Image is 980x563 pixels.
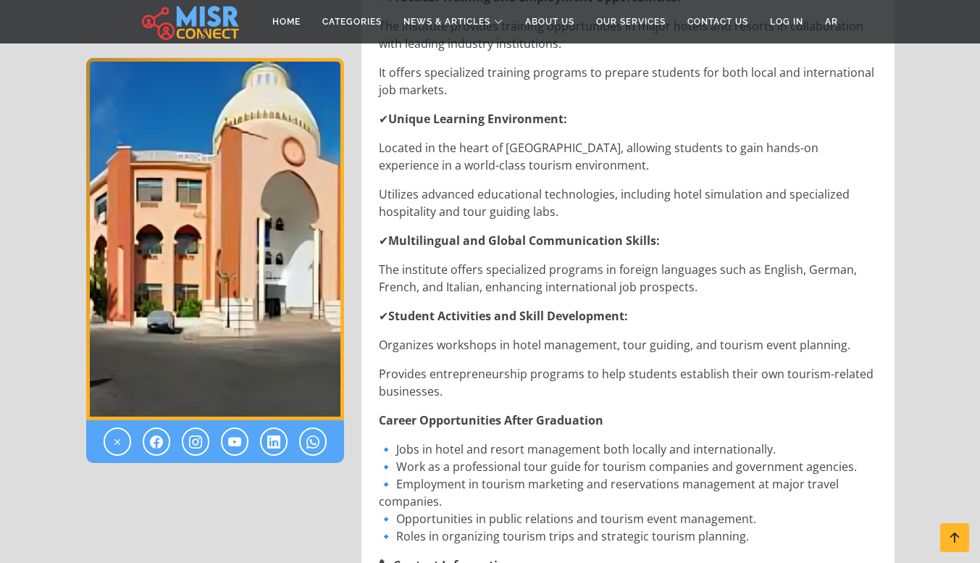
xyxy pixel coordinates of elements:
[814,8,849,36] a: AR
[393,8,514,36] a: News & Articles
[311,8,393,36] a: Categories
[379,307,880,325] p: ✔
[388,233,660,249] strong: Multilingual and Global Communication Skills:
[379,139,880,174] p: Located in the heart of [GEOGRAPHIC_DATA], allowing students to gain hands-on experience in a wor...
[403,15,490,28] span: News & Articles
[379,110,880,128] p: ✔
[379,365,880,400] p: Provides entrepreneurship programs to help students establish their own tourism-related businesses.
[86,58,344,420] div: 1 / 1
[261,8,311,36] a: Home
[514,8,585,36] a: About Us
[379,441,880,545] p: 🔹 Jobs in hotel and resort management both locally and internationally. 🔹 Work as a professional ...
[677,8,759,36] a: Contact Us
[142,4,239,40] img: main.misr_connect
[379,336,880,354] p: Organizes workshops in hotel management, tour guiding, and tourism event planning.
[379,232,880,249] p: ✔
[388,308,628,324] strong: Student Activities and Skill Development:
[379,261,880,296] p: The institute offers specialized programs in foreign languages such as English, German, French, a...
[759,8,814,36] a: Log in
[388,111,567,127] strong: Unique Learning Environment:
[379,64,880,99] p: It offers specialized training programs to prepare students for both local and international job ...
[379,185,880,220] p: Utilizes advanced educational technologies, including hotel simulation and specialized hospitalit...
[379,412,603,428] strong: Career Opportunities After Graduation
[585,8,677,36] a: Our Services
[86,58,344,420] img: The Higher Institute for Tourism and Hotels in Hurghada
